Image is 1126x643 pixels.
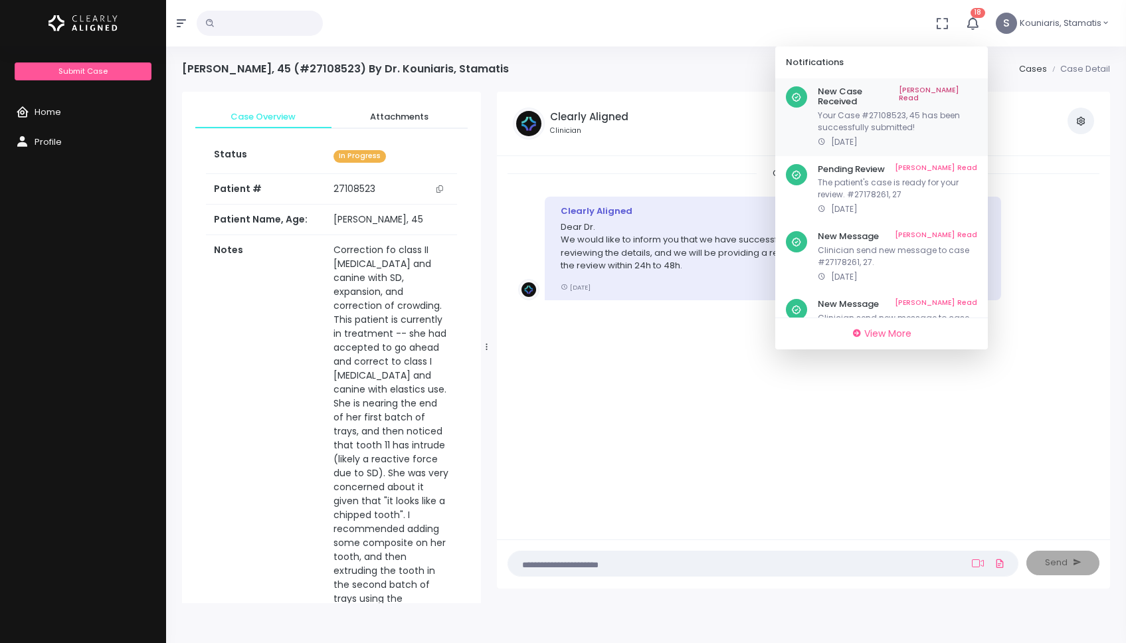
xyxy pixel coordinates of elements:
[969,558,986,569] a: Add Loom Video
[775,46,988,349] div: 18
[818,164,977,175] h6: Pending Review
[561,283,591,292] small: [DATE]
[206,110,321,124] span: Case Overview
[895,231,977,242] a: [PERSON_NAME] Read
[996,13,1017,34] span: S
[326,205,457,235] td: [PERSON_NAME], 45
[992,551,1008,575] a: Add Files
[182,62,509,75] h4: [PERSON_NAME], 45 (#27108523) By Dr. Kouniaris, Stamatis
[1047,62,1110,76] li: Case Detail
[775,78,988,156] a: New Case Received[PERSON_NAME] ReadYour Case #27108523, 45 has been successfully submitted![DATE]
[818,110,977,134] p: Your Case #27108523, 45 has been successfully submitted!
[831,136,858,147] span: [DATE]
[342,110,457,124] span: Attachments
[899,86,977,107] a: [PERSON_NAME] Read
[818,299,977,310] h6: New Message
[781,323,983,344] a: View More
[831,271,858,282] span: [DATE]
[48,9,118,37] img: Logo Horizontal
[971,8,985,18] span: 18
[561,205,985,218] div: Clearly Aligned
[775,223,988,291] a: New Message[PERSON_NAME] ReadClinician send new message to case #27178261, 27.[DATE]
[182,92,481,603] div: scrollable content
[775,291,988,359] a: New Message[PERSON_NAME] ReadClinician send new message to case #27178261, 27.
[508,167,1099,525] div: scrollable content
[757,163,850,183] span: Case Created
[58,66,108,76] span: Submit Case
[1020,17,1101,30] span: Kouniaris, Stamatis
[831,203,858,215] span: [DATE]
[333,150,386,163] span: In Progress
[35,106,61,118] span: Home
[818,312,977,336] p: Clinician send new message to case #27178261, 27.
[561,221,985,272] p: Dear Dr. We would like to inform you that we have successfully received your case. Our team is cu...
[864,327,911,340] span: View More
[326,174,457,205] td: 27108523
[206,139,326,173] th: Status
[206,173,326,205] th: Patient #
[775,78,988,318] div: scrollable content
[818,86,977,107] h6: New Case Received
[206,205,326,235] th: Patient Name, Age:
[786,57,961,68] h6: Notifications
[818,177,977,201] p: The patient's case is ready for your review. #27178261, 27
[775,156,988,224] a: Pending Review[PERSON_NAME] ReadThe patient's case is ready for your review. #27178261, 27[DATE]
[35,136,62,148] span: Profile
[550,111,628,123] h5: Clearly Aligned
[818,244,977,268] p: Clinician send new message to case #27178261, 27.
[1019,62,1047,75] a: Cases
[818,231,977,242] h6: New Message
[15,62,151,80] a: Submit Case
[895,299,977,310] a: [PERSON_NAME] Read
[895,164,977,175] a: [PERSON_NAME] Read
[550,126,628,136] small: Clinician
